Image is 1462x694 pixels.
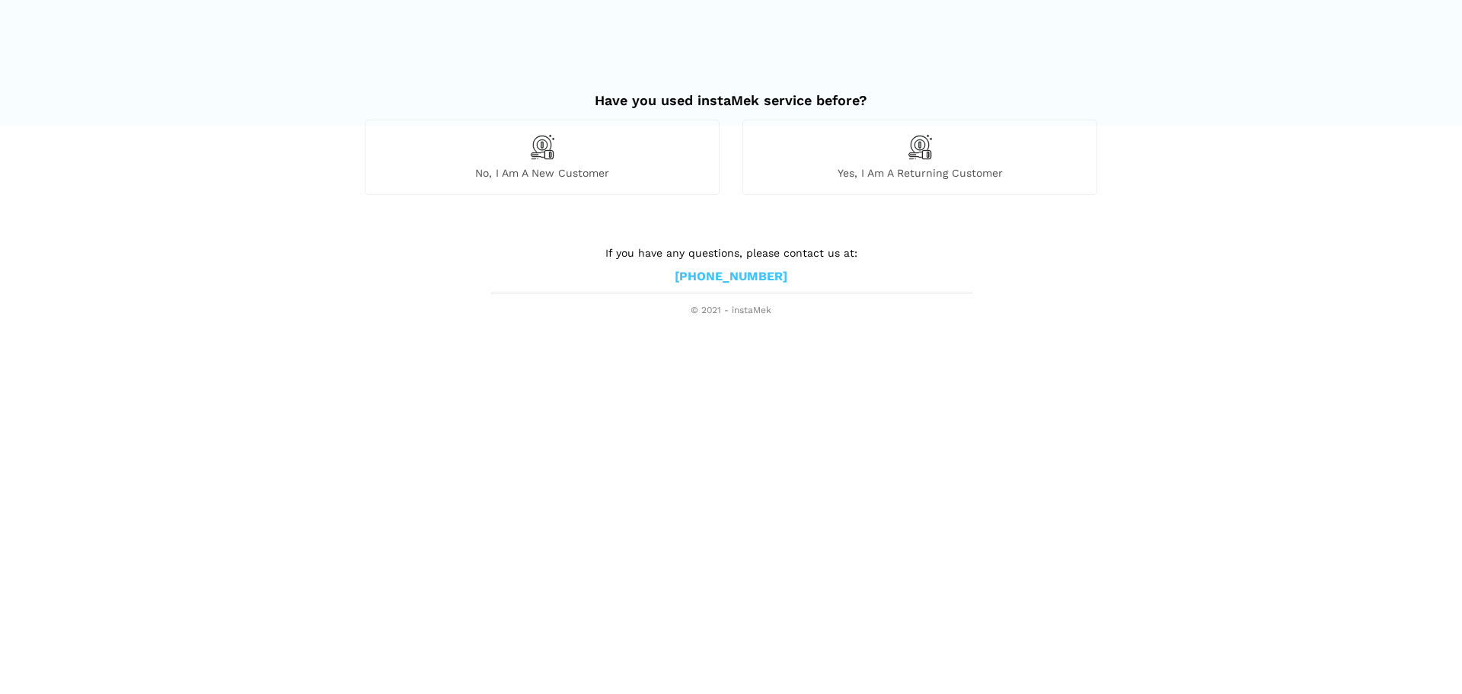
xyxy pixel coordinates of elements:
[365,166,719,180] span: No, I am a new customer
[491,245,971,261] p: If you have any questions, please contact us at:
[491,305,971,317] span: © 2021 - instaMek
[743,166,1096,180] span: Yes, I am a returning customer
[365,77,1097,109] h2: Have you used instaMek service before?
[675,269,787,285] a: [PHONE_NUMBER]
